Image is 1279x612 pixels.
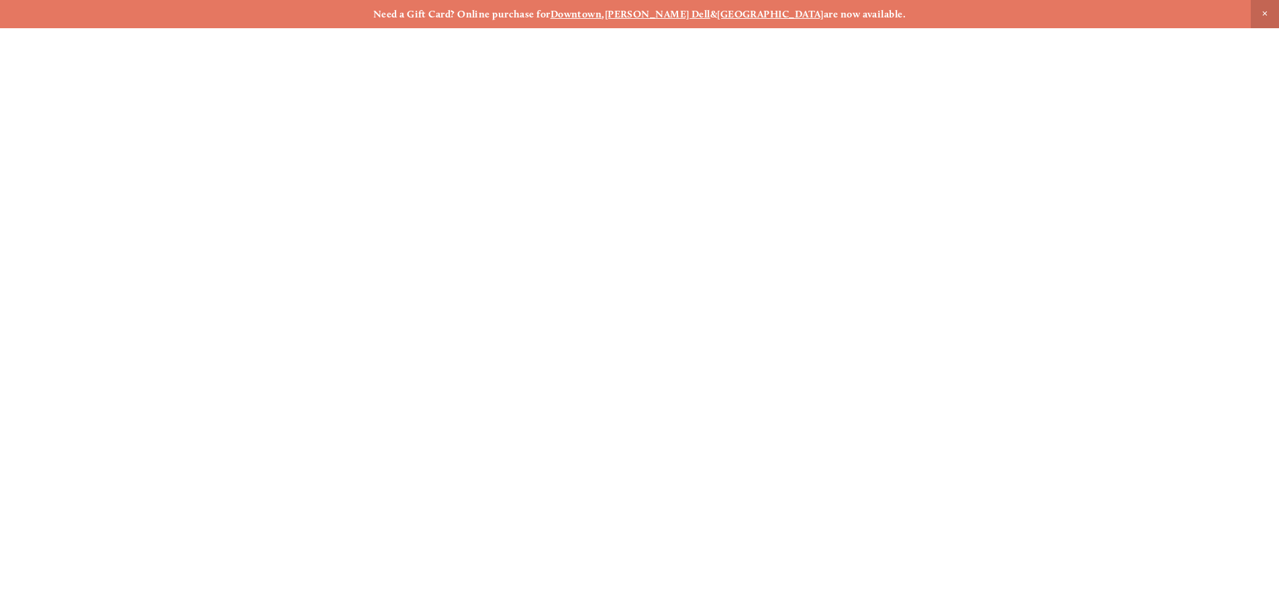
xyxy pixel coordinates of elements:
[602,8,604,20] strong: ,
[710,8,717,20] strong: &
[605,8,710,20] a: [PERSON_NAME] Dell
[551,8,602,20] a: Downtown
[824,8,906,20] strong: are now available.
[373,8,551,20] strong: Need a Gift Card? Online purchase for
[717,8,824,20] a: [GEOGRAPHIC_DATA]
